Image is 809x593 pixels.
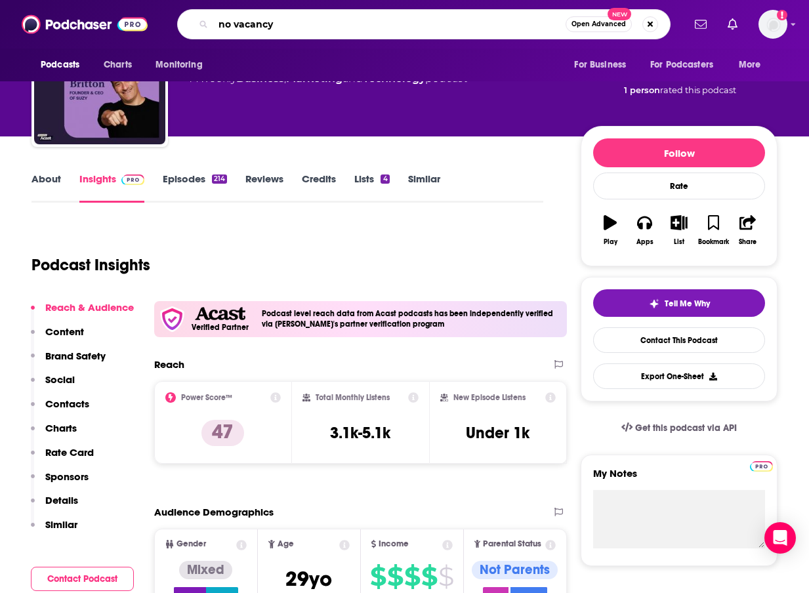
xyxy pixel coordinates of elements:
div: Search podcasts, credits, & more... [177,9,671,39]
svg: Email not verified [777,10,787,20]
a: Charts [95,52,140,77]
button: Share [731,207,765,254]
button: Reach & Audience [31,301,134,325]
a: Show notifications dropdown [722,13,743,35]
button: Play [593,207,627,254]
div: Rate [593,173,765,199]
button: Contact Podcast [31,567,134,591]
button: Bookmark [696,207,730,254]
h2: New Episode Listens [453,393,526,402]
button: Open AdvancedNew [566,16,632,32]
img: tell me why sparkle [649,298,659,309]
button: open menu [146,52,219,77]
p: Charts [45,422,77,434]
h5: Verified Partner [192,323,249,331]
p: Contacts [45,398,89,410]
span: Monitoring [156,56,202,74]
button: open menu [565,52,642,77]
span: 1 person [624,85,660,95]
h2: Total Monthly Listens [316,393,390,402]
span: Parental Status [483,540,541,548]
span: For Podcasters [650,56,713,74]
p: Reach & Audience [45,301,134,314]
button: open menu [730,52,778,77]
p: Content [45,325,84,338]
a: Lists4 [354,173,389,203]
div: Bookmark [698,238,729,246]
button: Contacts [31,398,89,422]
h2: Power Score™ [181,393,232,402]
span: Income [379,540,409,548]
a: Episodes214 [163,173,227,203]
span: $ [387,566,403,587]
div: List [674,238,684,246]
label: My Notes [593,467,765,490]
span: Get this podcast via API [635,422,737,434]
img: User Profile [758,10,787,39]
p: Sponsors [45,470,89,483]
h3: 3.1k-5.1k [330,423,390,443]
span: $ [421,566,437,587]
span: For Business [574,56,626,74]
input: Search podcasts, credits, & more... [213,14,566,35]
a: Similar [408,173,440,203]
h3: Under 1k [466,423,529,443]
div: Apps [636,238,653,246]
a: Get this podcast via API [611,412,747,444]
button: Export One-Sheet [593,363,765,389]
span: Podcasts [41,56,79,74]
div: Play [604,238,617,246]
button: tell me why sparkleTell Me Why [593,289,765,317]
div: 4 [381,174,389,184]
span: New [608,8,631,20]
a: Contact This Podcast [593,327,765,353]
p: Social [45,373,75,386]
p: Similar [45,518,77,531]
p: Rate Card [45,446,94,459]
img: verfied icon [159,306,185,332]
span: Tell Me Why [665,298,710,309]
a: About [31,173,61,203]
h2: Audience Demographics [154,506,274,518]
a: Pro website [750,459,773,472]
img: Podchaser - Follow, Share and Rate Podcasts [22,12,148,37]
button: open menu [31,52,96,77]
span: Age [278,540,294,548]
button: Brand Safety [31,350,106,374]
img: Podchaser Pro [750,461,773,472]
span: Charts [104,56,132,74]
button: Apps [627,207,661,254]
a: Show notifications dropdown [690,13,712,35]
h2: Reach [154,358,184,371]
button: Follow [593,138,765,167]
span: 29 yo [285,566,332,592]
button: Sponsors [31,470,89,495]
a: InsightsPodchaser Pro [79,173,144,203]
div: Open Intercom Messenger [764,522,796,554]
p: 47 [201,420,244,446]
button: Rate Card [31,446,94,470]
span: $ [438,566,453,587]
span: Gender [176,540,206,548]
h1: Podcast Insights [31,255,150,275]
div: Mixed [179,561,232,579]
img: Podchaser Pro [121,174,144,185]
span: More [739,56,761,74]
span: rated this podcast [660,85,736,95]
div: Not Parents [472,561,558,579]
div: 214 [212,174,227,184]
button: open menu [642,52,732,77]
p: Brand Safety [45,350,106,362]
span: Logged in as charlottestone [758,10,787,39]
button: Content [31,325,84,350]
button: Charts [31,422,77,446]
img: Acast [195,307,245,321]
span: $ [370,566,386,587]
a: Reviews [245,173,283,203]
h4: Podcast level reach data from Acast podcasts has been independently verified via [PERSON_NAME]'s ... [262,309,562,329]
div: Share [739,238,757,246]
button: Details [31,494,78,518]
span: $ [404,566,420,587]
button: Social [31,373,75,398]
